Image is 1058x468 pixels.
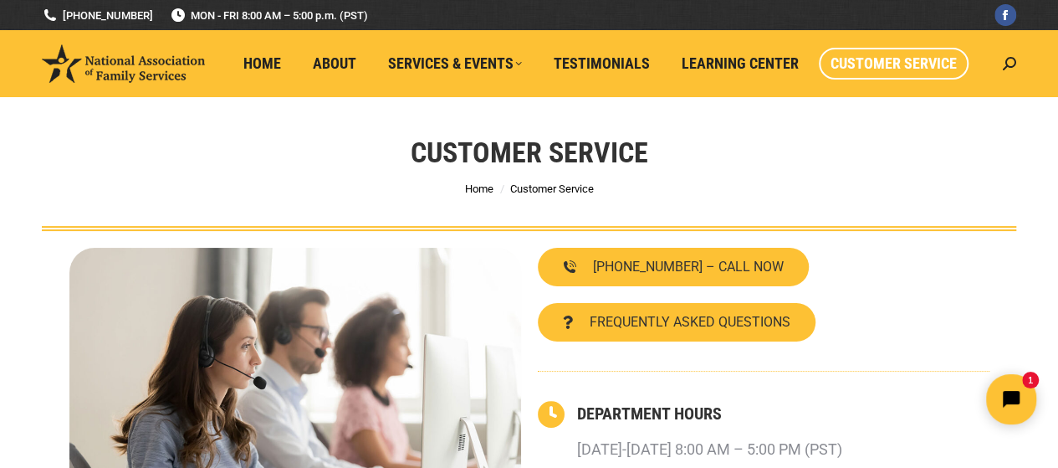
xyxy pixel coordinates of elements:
span: [PHONE_NUMBER] – CALL NOW [593,260,784,274]
span: FREQUENTLY ASKED QUESTIONS [590,316,790,329]
p: [DATE]-[DATE] 8:00 AM – 5:00 PM (PST) [577,435,842,465]
a: [PHONE_NUMBER] – CALL NOW [538,248,809,286]
span: Customer Service [510,183,594,195]
a: About [301,48,368,80]
a: DEPARTMENT HOURS [577,404,722,424]
span: Customer Service [831,54,957,73]
span: Home [243,54,281,73]
span: About [313,54,356,73]
a: Home [232,48,293,80]
h1: Customer Service [411,134,648,171]
a: Learning Center [670,48,810,80]
iframe: Tidio Chat [763,360,1050,439]
span: Learning Center [682,54,799,73]
img: National Association of Family Services [42,44,205,83]
span: MON - FRI 8:00 AM – 5:00 p.m. (PST) [170,8,368,23]
a: [PHONE_NUMBER] [42,8,153,23]
a: Facebook page opens in new window [994,4,1016,26]
a: Testimonials [542,48,662,80]
span: Testimonials [554,54,650,73]
a: Customer Service [819,48,969,80]
span: Services & Events [388,54,522,73]
a: Home [465,183,493,195]
a: FREQUENTLY ASKED QUESTIONS [538,303,815,342]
